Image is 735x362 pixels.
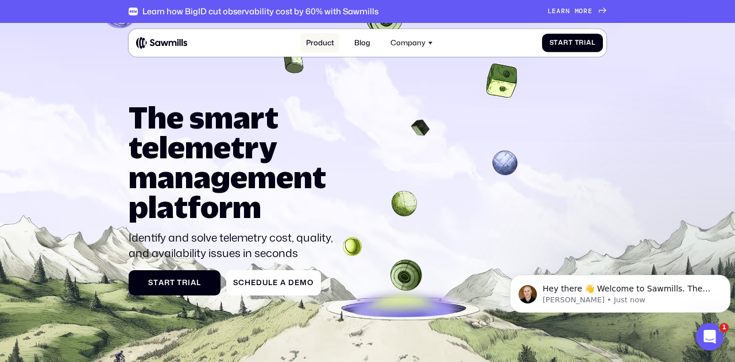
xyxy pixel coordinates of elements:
span: a [280,278,286,287]
span: e [295,278,300,287]
span: t [153,278,158,287]
a: Blog [349,33,376,53]
span: l [268,278,273,287]
span: e [588,7,593,15]
span: L [548,7,552,15]
span: e [552,7,556,15]
span: r [563,39,568,46]
iframe: Intercom notifications message [505,251,735,331]
span: e [273,278,278,287]
span: 1 [719,323,729,332]
span: o [307,278,314,287]
a: Product [300,33,339,53]
a: StartTrial [542,33,603,52]
a: StartTrial [129,270,220,295]
span: l [591,39,595,46]
span: m [575,7,579,15]
span: n [566,7,570,15]
span: S [233,278,238,287]
a: ScheduleaDemo [226,270,321,295]
span: r [561,7,566,15]
a: Learnmore [548,7,606,15]
span: t [568,39,573,46]
span: d [256,278,262,287]
span: u [262,278,268,287]
span: a [158,278,164,287]
span: S [148,278,153,287]
h1: The smart telemetry management platform [129,103,342,221]
span: t [170,278,175,287]
span: t [554,39,558,46]
span: a [556,7,561,15]
span: T [177,278,182,287]
span: r [164,278,170,287]
span: a [558,39,563,46]
span: i [188,278,191,287]
span: c [238,278,245,287]
span: r [579,39,584,46]
span: l [196,278,201,287]
div: Learn how BigID cut observability cost by 60% with Sawmills [142,6,378,16]
span: T [575,39,579,46]
span: r [583,7,588,15]
span: o [579,7,583,15]
span: a [586,39,591,46]
span: S [550,39,554,46]
span: m [300,278,307,287]
span: D [288,278,295,287]
span: i [584,39,586,46]
iframe: Intercom live chat [696,323,724,351]
span: e [251,278,256,287]
span: a [191,278,196,287]
span: r [182,278,188,287]
div: Company [385,33,439,53]
span: h [245,278,251,287]
div: Company [390,38,425,47]
p: Identify and solve telemetry cost, quality, and availability issues in seconds [129,230,342,261]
